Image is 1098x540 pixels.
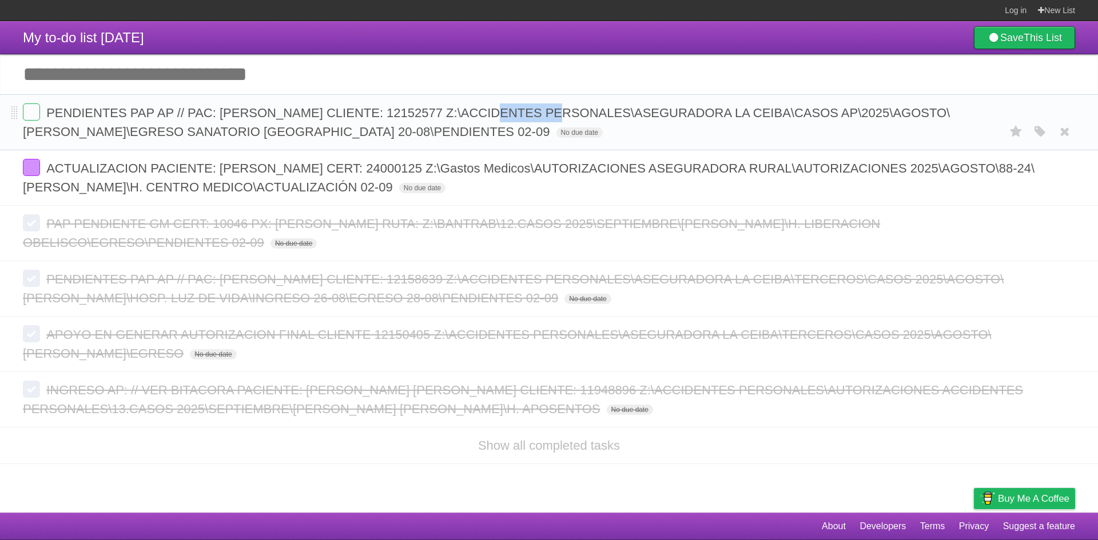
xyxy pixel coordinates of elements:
b: This List [1024,32,1062,43]
a: Buy me a coffee [974,488,1075,509]
span: My to-do list [DATE] [23,30,144,45]
label: Done [23,270,40,287]
a: Show all completed tasks [478,438,620,453]
span: ACTUALIZACION PACIENTE: [PERSON_NAME] CERT: 24000125 Z:\Gastos Medicos\AUTORIZACIONES ASEGURADORA... [23,161,1035,194]
label: Done [23,325,40,342]
a: Suggest a feature [1003,515,1075,537]
label: Done [23,381,40,398]
a: SaveThis List [974,26,1075,49]
a: About [822,515,846,537]
span: No due date [607,405,653,415]
span: No due date [556,127,603,138]
a: Terms [920,515,945,537]
span: No due date [564,294,611,304]
span: No due date [399,183,445,193]
span: Buy me a coffee [998,489,1069,509]
span: INGRESO AP: // VER BITACORA PACIENTE: [PERSON_NAME] [PERSON_NAME] CLIENTE: 11948896 Z:\ACCIDENTES... [23,383,1023,416]
label: Star task [1005,122,1027,141]
span: PAP PENDIENTE GM CERT: 10046 PX: [PERSON_NAME] RUTA: Z:\BANTRAB\12.CASOS 2025\SEPTIEMBRE\[PERSON_... [23,217,880,250]
label: Done [23,214,40,231]
a: Developers [860,515,906,537]
span: PENDIENTES PAP AP // PAC: [PERSON_NAME] CLIENTE: 12158639 Z:\ACCIDENTES PERSONALES\ASEGURADORA LA... [23,272,1004,305]
a: Privacy [959,515,989,537]
span: No due date [190,349,236,359]
label: Done [23,159,40,176]
span: PENDIENTES PAP AP // PAC: [PERSON_NAME] CLIENTE: 12152577 Z:\ACCIDENTES PERSONALES\ASEGURADORA LA... [23,106,950,139]
img: Buy me a coffee [980,489,995,508]
span: APOYO EN GENERAR AUTORIZACION FINAL CLIENTE 12150405 Z:\ACCIDENTES PERSONALES\ASEGURADORA LA CEIB... [23,327,992,361]
label: Done [23,103,40,121]
span: No due date [270,238,317,249]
